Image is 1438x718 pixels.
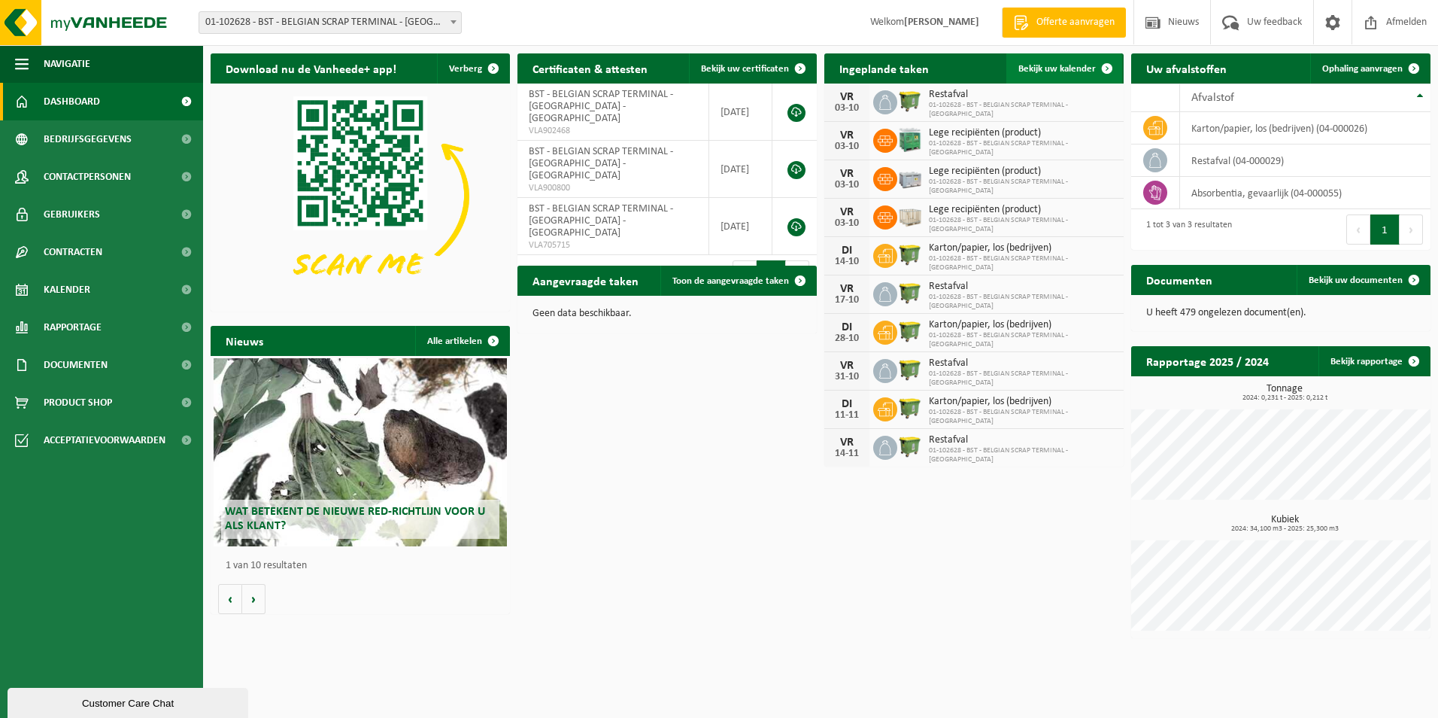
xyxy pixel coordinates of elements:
[1018,64,1096,74] span: Bekijk uw kalender
[832,129,862,141] div: VR
[211,326,278,355] h2: Nieuws
[929,319,1116,331] span: Karton/papier, los (bedrijven)
[1146,308,1415,318] p: U heeft 479 ongelezen document(en).
[8,685,251,718] iframe: chat widget
[832,437,862,449] div: VR
[532,309,802,319] p: Geen data beschikbaar.
[44,384,112,421] span: Product Shop
[1131,265,1227,294] h2: Documenten
[44,421,165,459] span: Acceptatievoorwaarden
[929,331,1116,349] span: 01-102628 - BST - BELGIAN SCRAP TERMINAL - [GEOGRAPHIC_DATA]
[929,446,1116,464] span: 01-102628 - BST - BELGIAN SCRAP TERMINAL - [GEOGRAPHIC_DATA]
[929,293,1116,311] span: 01-102628 - BST - BELGIAN SCRAP TERMINAL - [GEOGRAPHIC_DATA]
[199,11,462,34] span: 01-102628 - BST - BELGIAN SCRAP TERMINAL - HOBOKEN - HOBOKEN
[1139,213,1232,246] div: 1 tot 3 van 3 resultaten
[1139,525,1430,533] span: 2024: 34,100 m3 - 2025: 25,300 m3
[832,333,862,344] div: 28-10
[709,84,772,141] td: [DATE]
[529,182,697,194] span: VLA900800
[44,346,108,384] span: Documenten
[226,561,502,571] p: 1 van 10 resultaten
[832,283,862,295] div: VR
[44,45,90,83] span: Navigatie
[897,126,923,154] img: PB-HB-1400-HPE-GN-11
[929,204,1116,216] span: Lege recipiënten (product)
[897,395,923,421] img: WB-1100-HPE-GN-51
[1006,53,1122,84] a: Bekijk uw kalender
[242,584,265,614] button: Volgende
[897,165,923,190] img: PB-LB-0680-HPE-GY-11
[701,64,789,74] span: Bekijk uw certificaten
[709,141,772,198] td: [DATE]
[1180,145,1430,177] td: restafval (04-000029)
[832,103,862,114] div: 03-10
[1139,515,1430,533] h3: Kubiek
[1033,15,1118,30] span: Offerte aanvragen
[529,89,673,124] span: BST - BELGIAN SCRAP TERMINAL - [GEOGRAPHIC_DATA] - [GEOGRAPHIC_DATA]
[529,203,673,239] span: BST - BELGIAN SCRAP TERMINAL - [GEOGRAPHIC_DATA] - [GEOGRAPHIC_DATA]
[929,242,1116,254] span: Karton/papier, los (bedrijven)
[449,64,482,74] span: Verberg
[832,398,862,410] div: DI
[44,233,102,271] span: Contracten
[689,53,815,84] a: Bekijk uw certificaten
[517,266,654,295] h2: Aangevraagde taken
[1318,346,1429,376] a: Bekijk rapportage
[832,295,862,306] div: 17-10
[929,89,1116,101] span: Restafval
[214,358,507,546] a: Wat betekent de nieuwe RED-richtlijn voor u als klant?
[897,434,923,459] img: WB-1100-HPE-GN-51
[832,321,862,333] div: DI
[1131,346,1284,376] h2: Rapportage 2025 / 2024
[1297,265,1429,295] a: Bekijk uw documenten
[218,584,242,614] button: Vorige
[832,245,862,257] div: DI
[929,101,1116,119] span: 01-102628 - BST - BELGIAN SCRAP TERMINAL - [GEOGRAPHIC_DATA]
[1322,64,1403,74] span: Ophaling aanvragen
[1400,214,1423,245] button: Next
[211,84,510,309] img: Download de VHEPlus App
[1180,112,1430,145] td: karton/papier, los (bedrijven) (04-000026)
[897,242,923,267] img: WB-1100-HPE-GN-51
[832,180,862,190] div: 03-10
[1180,177,1430,209] td: absorbentia, gevaarlijk (04-000055)
[832,218,862,229] div: 03-10
[897,357,923,382] img: WB-1100-HPE-GN-51
[415,326,508,356] a: Alle artikelen
[1346,214,1370,245] button: Previous
[897,88,923,114] img: WB-1100-HPE-GN-51
[529,125,697,137] span: VLA902468
[1370,214,1400,245] button: 1
[904,17,979,28] strong: [PERSON_NAME]
[44,120,132,158] span: Bedrijfsgegevens
[1139,384,1430,402] h3: Tonnage
[44,309,102,346] span: Rapportage
[44,83,100,120] span: Dashboard
[832,372,862,382] div: 31-10
[660,266,815,296] a: Toon de aangevraagde taken
[929,254,1116,272] span: 01-102628 - BST - BELGIAN SCRAP TERMINAL - [GEOGRAPHIC_DATA]
[929,370,1116,388] span: 01-102628 - BST - BELGIAN SCRAP TERMINAL - [GEOGRAPHIC_DATA]
[929,178,1116,196] span: 01-102628 - BST - BELGIAN SCRAP TERMINAL - [GEOGRAPHIC_DATA]
[517,53,663,83] h2: Certificaten & attesten
[929,408,1116,426] span: 01-102628 - BST - BELGIAN SCRAP TERMINAL - [GEOGRAPHIC_DATA]
[832,360,862,372] div: VR
[211,53,411,83] h2: Download nu de Vanheede+ app!
[929,166,1116,178] span: Lege recipiënten (product)
[897,318,923,344] img: WB-1100-HPE-GN-51
[897,280,923,306] img: WB-1100-HPE-GN-51
[832,141,862,152] div: 03-10
[529,239,697,251] span: VLA705715
[672,276,789,286] span: Toon de aangevraagde taken
[929,434,1116,446] span: Restafval
[44,196,100,233] span: Gebruikers
[832,206,862,218] div: VR
[832,91,862,103] div: VR
[225,506,485,532] span: Wat betekent de nieuwe RED-richtlijn voor u als klant?
[529,146,673,181] span: BST - BELGIAN SCRAP TERMINAL - [GEOGRAPHIC_DATA] - [GEOGRAPHIC_DATA]
[929,357,1116,370] span: Restafval
[44,158,131,196] span: Contactpersonen
[1002,8,1126,38] a: Offerte aanvragen
[929,216,1116,234] span: 01-102628 - BST - BELGIAN SCRAP TERMINAL - [GEOGRAPHIC_DATA]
